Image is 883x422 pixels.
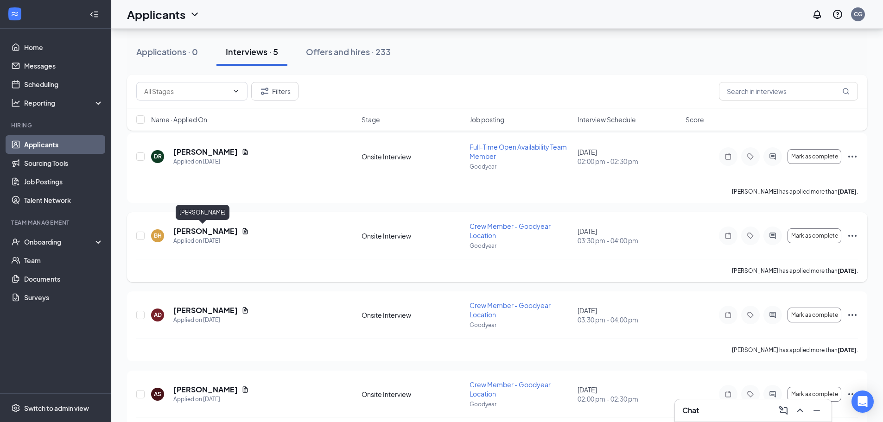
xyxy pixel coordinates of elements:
button: Filter Filters [251,82,299,101]
svg: Filter [259,86,270,97]
div: BH [154,232,162,239]
svg: ActiveChat [767,153,778,160]
button: Mark as complete [788,308,841,322]
span: Crew Member - Goodyear Location [470,222,551,239]
p: Goodyear [470,400,572,408]
div: Reporting [24,98,104,107]
div: Team Management [11,219,102,227]
svg: Document [241,148,249,156]
a: Messages [24,57,103,75]
span: 02:00 pm - 02:30 pm [578,157,680,166]
button: Mark as complete [788,387,841,402]
div: Hiring [11,121,102,129]
button: ChevronUp [793,403,807,418]
b: [DATE] [838,188,857,195]
h5: [PERSON_NAME] [173,305,238,315]
svg: WorkstreamLogo [10,9,19,19]
svg: Document [241,307,249,314]
span: Mark as complete [791,233,838,239]
div: Offers and hires · 233 [306,46,391,57]
button: Minimize [809,403,824,418]
div: Onsite Interview [362,310,464,320]
span: 03:30 pm - 04:00 pm [578,236,680,245]
div: [DATE] [578,385,680,403]
h5: [PERSON_NAME] [173,384,238,395]
svg: Notifications [812,9,823,20]
span: 03:30 pm - 04:00 pm [578,315,680,324]
div: [DATE] [578,306,680,324]
span: Crew Member - Goodyear Location [470,380,551,398]
span: Interview Schedule [578,115,636,124]
h1: Applicants [127,6,185,22]
h3: Chat [682,405,699,416]
div: Applied on [DATE] [173,236,249,246]
div: [PERSON_NAME] [176,205,229,220]
a: Sourcing Tools [24,154,103,172]
a: Talent Network [24,191,103,209]
svg: Ellipses [847,309,858,321]
svg: Tag [745,232,756,239]
h5: [PERSON_NAME] [173,147,238,157]
svg: Note [723,153,734,160]
button: ComposeMessage [776,403,791,418]
p: Goodyear [470,321,572,329]
div: [DATE] [578,227,680,245]
svg: Document [241,227,249,235]
svg: ChevronUp [794,405,806,416]
span: 02:00 pm - 02:30 pm [578,394,680,403]
svg: Document [241,386,249,393]
svg: ActiveChat [767,391,778,398]
div: Switch to admin view [24,403,89,413]
a: Home [24,38,103,57]
p: [PERSON_NAME] has applied more than . [732,188,858,195]
svg: ActiveChat [767,232,778,239]
span: Name · Applied On [151,115,207,124]
a: Surveys [24,288,103,307]
a: Scheduling [24,75,103,94]
svg: Collapse [89,10,99,19]
div: [DATE] [578,147,680,166]
button: Mark as complete [788,149,841,164]
div: CG [854,10,863,18]
svg: Settings [11,403,20,413]
span: Full-Time Open Availability Team Member [470,143,567,160]
b: [DATE] [838,267,857,274]
span: Score [686,115,704,124]
svg: ChevronDown [232,88,240,95]
span: Mark as complete [791,391,838,397]
span: Mark as complete [791,153,838,160]
p: [PERSON_NAME] has applied more than . [732,346,858,354]
div: Applied on [DATE] [173,315,249,325]
div: DR [154,152,162,160]
svg: Ellipses [847,230,858,241]
svg: MagnifyingGlass [842,88,850,95]
button: Mark as complete [788,228,841,243]
p: Goodyear [470,163,572,170]
span: Crew Member - Goodyear Location [470,301,551,319]
svg: Analysis [11,98,20,107]
svg: Ellipses [847,151,858,162]
a: Job Postings [24,172,103,191]
div: Open Intercom Messenger [851,391,874,413]
a: Applicants [24,135,103,154]
svg: Ellipses [847,389,858,400]
svg: Note [723,232,734,239]
p: Goodyear [470,242,572,250]
div: AD [154,311,162,319]
div: Interviews · 5 [226,46,278,57]
div: Onboarding [24,237,95,246]
div: AS [154,390,161,398]
svg: ComposeMessage [778,405,789,416]
input: All Stages [144,86,229,96]
span: Mark as complete [791,312,838,318]
svg: Note [723,311,734,319]
svg: UserCheck [11,237,20,246]
h5: [PERSON_NAME] [173,226,238,236]
svg: Note [723,391,734,398]
input: Search in interviews [719,82,858,101]
div: Onsite Interview [362,390,464,399]
div: Applied on [DATE] [173,157,249,166]
b: [DATE] [838,346,857,353]
svg: Tag [745,311,756,319]
p: [PERSON_NAME] has applied more than . [732,267,858,275]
